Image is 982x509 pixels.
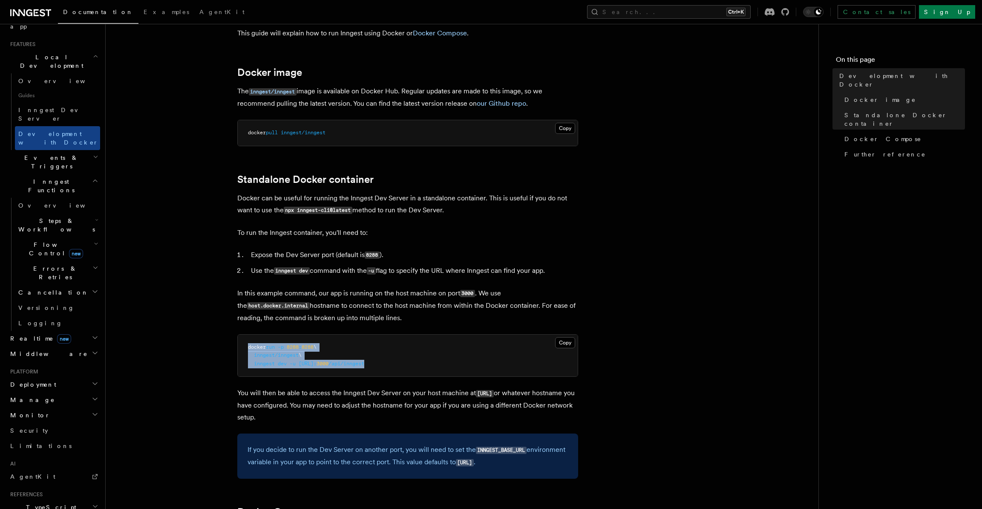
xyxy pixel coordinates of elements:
[266,130,278,136] span: pull
[58,3,138,24] a: Documentation
[7,408,100,423] button: Monitor
[15,126,100,150] a: Development with Docker
[237,67,302,78] a: Docker image
[15,237,100,261] button: Flow Controlnew
[15,102,100,126] a: Inngest Dev Server
[476,390,494,397] code: [URL]
[18,320,63,327] span: Logging
[254,361,275,367] span: inngest
[7,460,16,467] span: AI
[841,131,965,147] a: Docker Compose
[10,473,55,480] span: AgentKit
[248,265,578,277] li: Use the command with the flag to specify the URL where Inngest can find your app.
[266,344,275,350] span: run
[839,72,965,89] span: Development with Docker
[248,344,266,350] span: docker
[15,73,100,89] a: Overview
[299,361,317,367] span: [URL]:
[194,3,250,23] a: AgentKit
[237,227,578,239] p: To run the Inngest container, you'll need to:
[18,78,106,84] span: Overview
[7,469,100,484] a: AgentKit
[7,368,38,375] span: Platform
[7,411,50,419] span: Monitor
[7,377,100,392] button: Deployment
[274,267,310,275] code: inngest dev
[365,252,380,259] code: 8288
[69,249,83,258] span: new
[841,147,965,162] a: Further reference
[7,491,43,498] span: References
[284,207,352,214] code: npx inngest-cli@latest
[281,130,325,136] span: inngest/inngest
[555,337,575,348] button: Copy
[7,153,93,171] span: Events & Triggers
[18,107,91,122] span: Inngest Dev Server
[7,177,92,194] span: Inngest Functions
[237,27,578,39] p: This guide will explain how to run Inngest using Docker or .
[15,213,100,237] button: Steps & Workflows
[249,88,297,95] code: inngest/inngest
[477,99,526,107] a: our Github repo
[841,92,965,107] a: Docker image
[15,288,89,297] span: Cancellation
[7,41,35,48] span: Features
[844,111,965,128] span: Standalone Docker container
[57,334,71,344] span: new
[7,73,100,150] div: Local Development
[249,87,297,95] a: inngest/inngest
[10,427,48,434] span: Security
[15,198,100,213] a: Overview
[836,55,965,68] h4: On this page
[15,240,94,257] span: Flow Control
[7,150,100,174] button: Events & Triggers
[844,150,926,159] span: Further reference
[15,89,100,102] span: Guides
[237,387,578,423] p: You will then be able to access the Inngest Dev Server on your host machine at or whatever hostna...
[199,9,245,15] span: AgentKit
[237,192,578,217] p: Docker can be useful for running the Inngest Dev Server in a standalone container. This is useful...
[7,392,100,408] button: Manage
[7,174,100,198] button: Inngest Functions
[7,53,93,70] span: Local Development
[10,442,72,449] span: Limitations
[15,315,100,331] a: Logging
[328,361,364,367] span: /api/inngest
[460,290,475,297] code: 3000
[278,344,284,350] span: -p
[138,3,194,23] a: Examples
[287,344,299,350] span: 8288
[15,261,100,285] button: Errors & Retries
[841,107,965,131] a: Standalone Docker container
[18,304,75,311] span: Versioning
[18,202,106,209] span: Overview
[15,285,100,300] button: Cancellation
[7,49,100,73] button: Local Development
[237,174,374,185] a: Standalone Docker container
[18,130,98,146] span: Development with Docker
[7,380,56,389] span: Deployment
[367,267,376,275] code: -u
[476,447,527,454] code: INNGEST_BASE_URL
[299,344,302,350] span: :
[555,123,575,134] button: Copy
[247,302,310,309] code: host.docker.internal
[15,264,92,281] span: Errors & Retries
[302,344,314,350] span: 8288
[248,249,578,261] li: Expose the Dev Server port (default is ).
[844,135,922,143] span: Docker Compose
[587,5,751,19] button: Search...Ctrl+K
[248,444,568,469] p: If you decide to run the Dev Server on another port, you will need to set the environment variabl...
[248,130,266,136] span: docker
[237,85,578,110] p: The image is available on Docker Hub. Regular updates are made to this image, so we recommend pul...
[7,198,100,331] div: Inngest Functions
[144,9,189,15] span: Examples
[836,68,965,92] a: Development with Docker
[726,8,746,16] kbd: Ctrl+K
[803,7,824,17] button: Toggle dark mode
[413,29,467,37] a: Docker Compose
[314,344,317,350] span: \
[278,361,287,367] span: dev
[15,217,95,234] span: Steps & Workflows
[919,5,975,19] a: Sign Up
